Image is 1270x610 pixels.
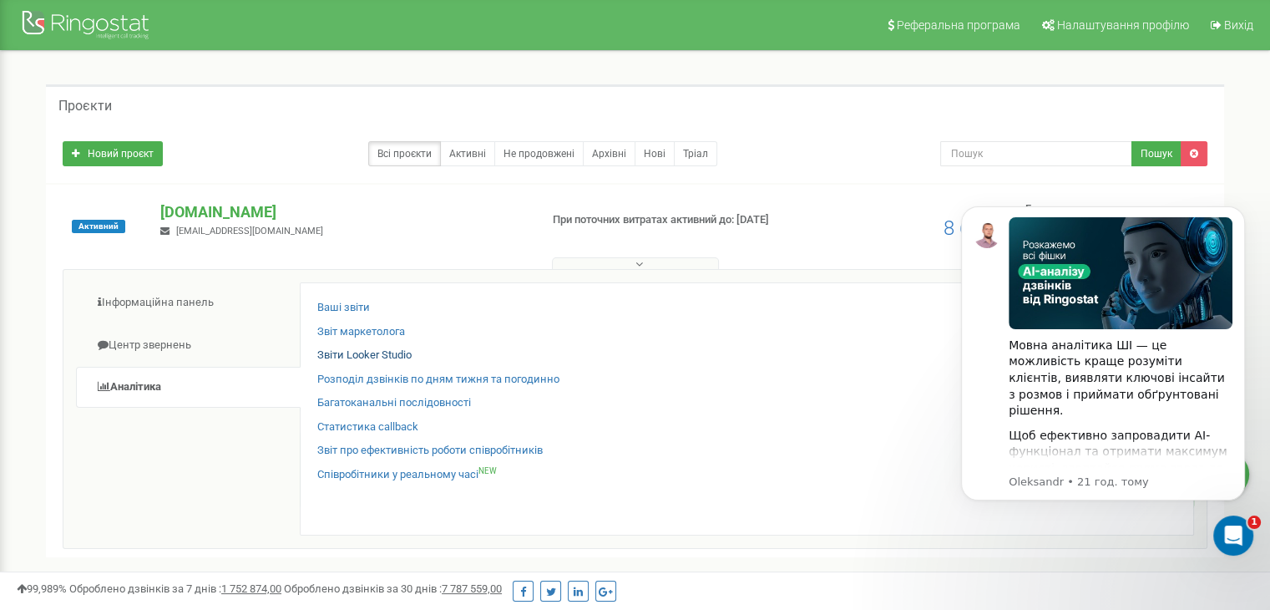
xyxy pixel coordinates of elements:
a: Нові [635,141,675,166]
a: Активні [440,141,495,166]
input: Пошук [940,141,1132,166]
p: [DOMAIN_NAME] [160,201,525,223]
iframe: Intercom notifications повідомлення [936,181,1270,565]
h5: Проєкти [58,99,112,114]
span: Оброблено дзвінків за 30 днів : [284,582,502,595]
a: Інформаційна панель [76,282,301,323]
a: Архівні [583,141,635,166]
a: Ваші звіти [317,300,370,316]
a: Аналiтика [76,367,301,408]
span: Реферальна програма [897,18,1020,32]
a: Тріал [674,141,717,166]
span: Вихід [1224,18,1253,32]
a: Не продовжені [494,141,584,166]
u: 7 787 559,00 [442,582,502,595]
a: Співробітники у реальному часіNEW [317,467,497,483]
span: Оброблено дзвінків за 7 днів : [69,582,281,595]
span: Налаштування профілю [1057,18,1189,32]
sup: NEW [478,466,497,475]
iframe: Intercom live chat [1213,516,1253,556]
u: 1 752 874,00 [221,582,281,595]
a: Звіти Looker Studio [317,348,412,363]
a: Статистика callback [317,419,418,435]
span: 1 [1247,516,1261,529]
span: Активний [72,220,125,233]
a: Звіт про ефективність роботи співробітників [317,443,543,459]
span: 99,989% [17,582,67,595]
a: Новий проєкт [63,141,163,166]
p: При поточних витратах активний до: [DATE] [553,212,820,228]
button: Пошук [1131,141,1181,166]
a: Розподіл дзвінків по дням тижня та погодинно [317,372,559,388]
span: [EMAIL_ADDRESS][DOMAIN_NAME] [176,226,323,236]
a: Багатоканальні послідовності [317,395,471,411]
a: Всі проєкти [368,141,441,166]
a: Звіт маркетолога [317,324,405,340]
a: Центр звернень [76,325,301,366]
